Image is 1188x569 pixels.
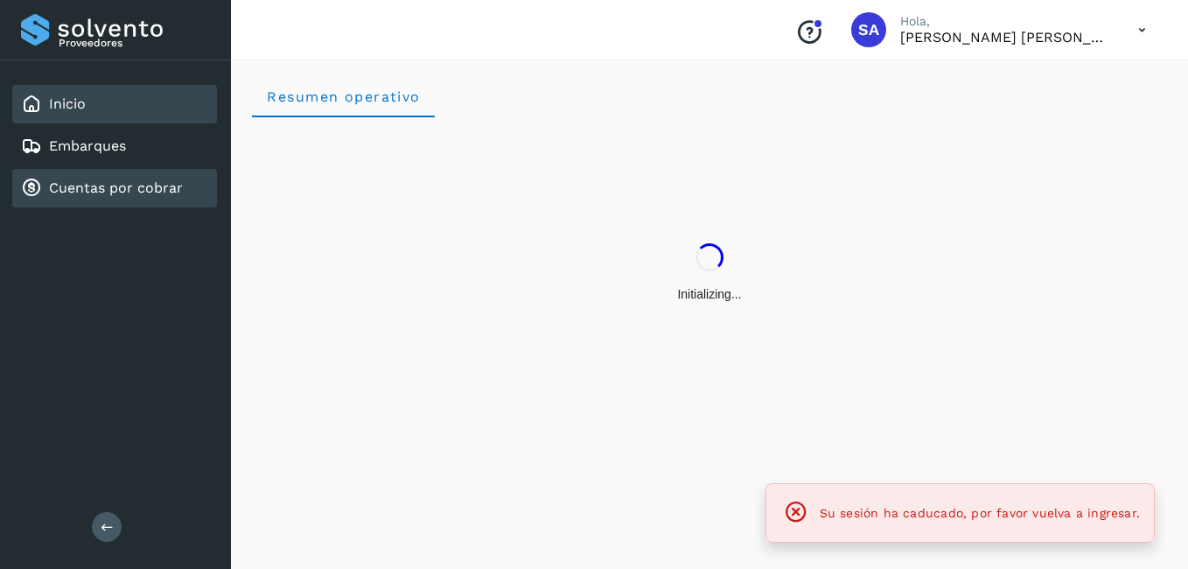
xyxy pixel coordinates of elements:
[820,506,1140,520] span: Su sesión ha caducado, por favor vuelva a ingresar.
[49,179,183,196] a: Cuentas por cobrar
[12,85,217,123] div: Inicio
[49,137,126,154] a: Embarques
[59,37,210,49] p: Proveedores
[266,88,421,105] span: Resumen operativo
[49,95,86,112] a: Inicio
[900,14,1110,29] p: Hola,
[900,29,1110,46] p: Saul Armando Palacios Martinez
[12,169,217,207] div: Cuentas por cobrar
[12,127,217,165] div: Embarques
